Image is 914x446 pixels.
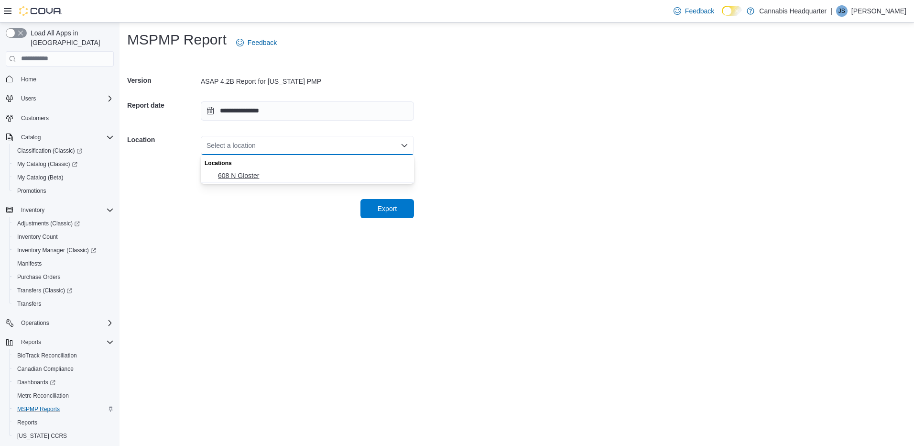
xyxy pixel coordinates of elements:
a: Promotions [13,185,50,197]
button: Inventory [17,204,48,216]
span: BioTrack Reconciliation [13,350,114,361]
span: Users [21,95,36,102]
a: Transfers (Classic) [10,284,118,297]
button: Users [2,92,118,105]
button: Operations [17,317,53,329]
button: 608 N Gloster [201,169,414,183]
span: [US_STATE] CCRS [17,432,67,440]
button: Manifests [10,257,118,270]
button: BioTrack Reconciliation [10,349,118,362]
button: Home [2,72,118,86]
a: Home [17,74,40,85]
span: Classification (Classic) [17,147,82,155]
span: Home [17,73,114,85]
button: Close list of options [401,142,408,149]
span: Feedback [685,6,714,16]
span: MSPMP Reports [17,405,60,413]
span: Transfers [17,300,41,308]
button: Inventory Count [10,230,118,244]
a: Adjustments (Classic) [13,218,84,229]
button: Purchase Orders [10,270,118,284]
a: Classification (Classic) [13,145,86,156]
button: Metrc Reconciliation [10,389,118,402]
a: BioTrack Reconciliation [13,350,81,361]
button: Canadian Compliance [10,362,118,376]
button: Reports [10,416,118,429]
h5: Location [127,130,199,149]
span: Manifests [17,260,42,268]
p: Cannabis Headquarter [759,5,827,17]
a: Dashboards [13,377,59,388]
a: Manifests [13,258,45,269]
button: Promotions [10,184,118,198]
span: Load All Apps in [GEOGRAPHIC_DATA] [27,28,114,47]
button: Transfers [10,297,118,311]
a: Feedback [232,33,281,52]
span: Purchase Orders [17,273,61,281]
div: Locations [201,155,414,169]
a: My Catalog (Beta) [13,172,67,183]
span: Catalog [17,132,114,143]
span: JS [838,5,845,17]
a: My Catalog (Classic) [13,158,81,170]
span: Purchase Orders [13,271,114,283]
p: | [830,5,832,17]
span: Inventory Count [17,233,58,241]
a: Feedback [670,1,718,21]
span: Adjustments (Classic) [13,218,114,229]
span: Operations [21,319,49,327]
button: Reports [17,336,45,348]
span: Washington CCRS [13,430,114,442]
span: Export [378,204,397,213]
button: Operations [2,316,118,330]
span: MSPMP Reports [13,403,114,415]
span: Promotions [13,185,114,197]
div: Choose from the following options [201,155,414,183]
span: Canadian Compliance [13,363,114,375]
span: Operations [17,317,114,329]
input: Press the down key to open a popover containing a calendar. [201,101,414,121]
span: Reports [17,419,37,426]
a: Metrc Reconciliation [13,390,73,401]
a: MSPMP Reports [13,403,64,415]
a: Reports [13,417,41,428]
button: Users [17,93,40,104]
span: Feedback [248,38,277,47]
a: My Catalog (Classic) [10,157,118,171]
span: Reports [21,338,41,346]
a: Adjustments (Classic) [10,217,118,230]
span: Canadian Compliance [17,365,74,373]
span: Customers [21,114,49,122]
a: Transfers [13,298,45,310]
span: Metrc Reconciliation [17,392,69,400]
button: Export [360,199,414,218]
button: Inventory [2,203,118,217]
button: Reports [2,335,118,349]
a: Classification (Classic) [10,144,118,157]
span: Dashboards [13,377,114,388]
a: Purchase Orders [13,271,65,283]
a: Transfers (Classic) [13,285,76,296]
span: Classification (Classic) [13,145,114,156]
span: Transfers (Classic) [13,285,114,296]
span: Reports [13,417,114,428]
button: Catalog [2,131,118,144]
img: Cova [19,6,62,16]
span: Inventory Count [13,231,114,243]
input: Dark Mode [722,6,742,16]
span: My Catalog (Classic) [17,160,77,168]
span: Reports [17,336,114,348]
a: Inventory Manager (Classic) [13,245,100,256]
a: Canadian Compliance [13,363,77,375]
button: My Catalog (Beta) [10,171,118,184]
div: ASAP 4.2B Report for [US_STATE] PMP [201,77,414,86]
h1: MSPMP Report [127,30,227,49]
button: Customers [2,111,118,125]
a: Dashboards [10,376,118,389]
p: [PERSON_NAME] [851,5,906,17]
span: My Catalog (Beta) [13,172,114,183]
span: Inventory Manager (Classic) [17,246,96,254]
span: Transfers [13,298,114,310]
